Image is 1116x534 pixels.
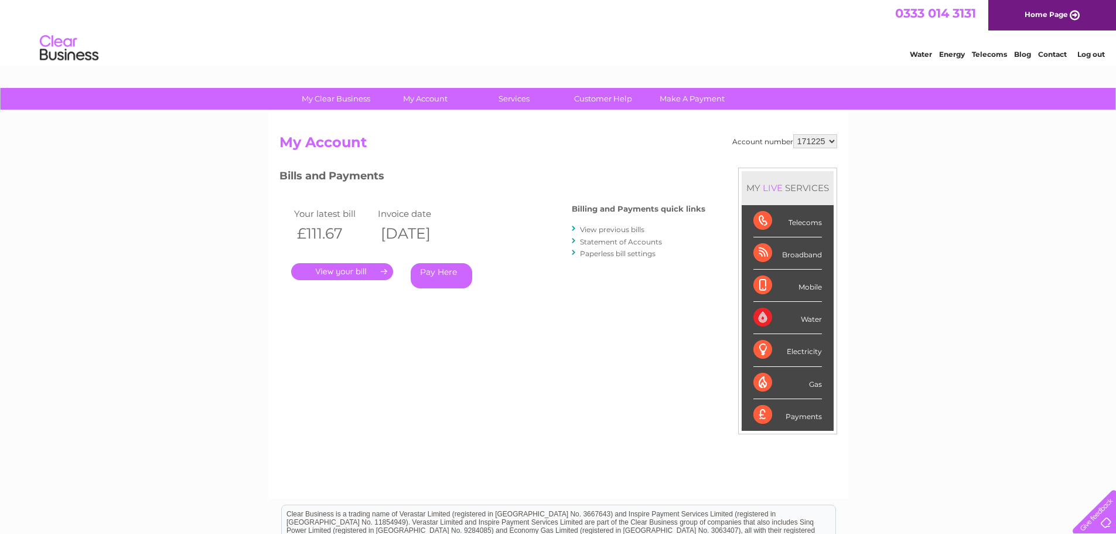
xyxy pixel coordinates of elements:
[760,182,785,193] div: LIVE
[279,134,837,157] h2: My Account
[555,88,651,110] a: Customer Help
[753,302,822,334] div: Water
[753,205,822,237] div: Telecoms
[972,50,1007,59] a: Telecoms
[580,225,644,234] a: View previous bills
[39,30,99,66] img: logo.png
[939,50,965,59] a: Energy
[580,249,656,258] a: Paperless bill settings
[753,334,822,366] div: Electricity
[910,50,932,59] a: Water
[291,263,393,280] a: .
[644,88,740,110] a: Make A Payment
[1077,50,1105,59] a: Log out
[1014,50,1031,59] a: Blog
[279,168,705,188] h3: Bills and Payments
[377,88,473,110] a: My Account
[753,367,822,399] div: Gas
[291,222,376,246] th: £111.67
[572,205,705,213] h4: Billing and Payments quick links
[742,171,834,205] div: MY SERVICES
[288,88,384,110] a: My Clear Business
[411,263,472,288] a: Pay Here
[732,134,837,148] div: Account number
[753,270,822,302] div: Mobile
[375,222,459,246] th: [DATE]
[753,399,822,431] div: Payments
[466,88,562,110] a: Services
[375,206,459,222] td: Invoice date
[895,6,976,21] a: 0333 014 3131
[282,6,835,57] div: Clear Business is a trading name of Verastar Limited (registered in [GEOGRAPHIC_DATA] No. 3667643...
[580,237,662,246] a: Statement of Accounts
[753,237,822,270] div: Broadband
[291,206,376,222] td: Your latest bill
[1038,50,1067,59] a: Contact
